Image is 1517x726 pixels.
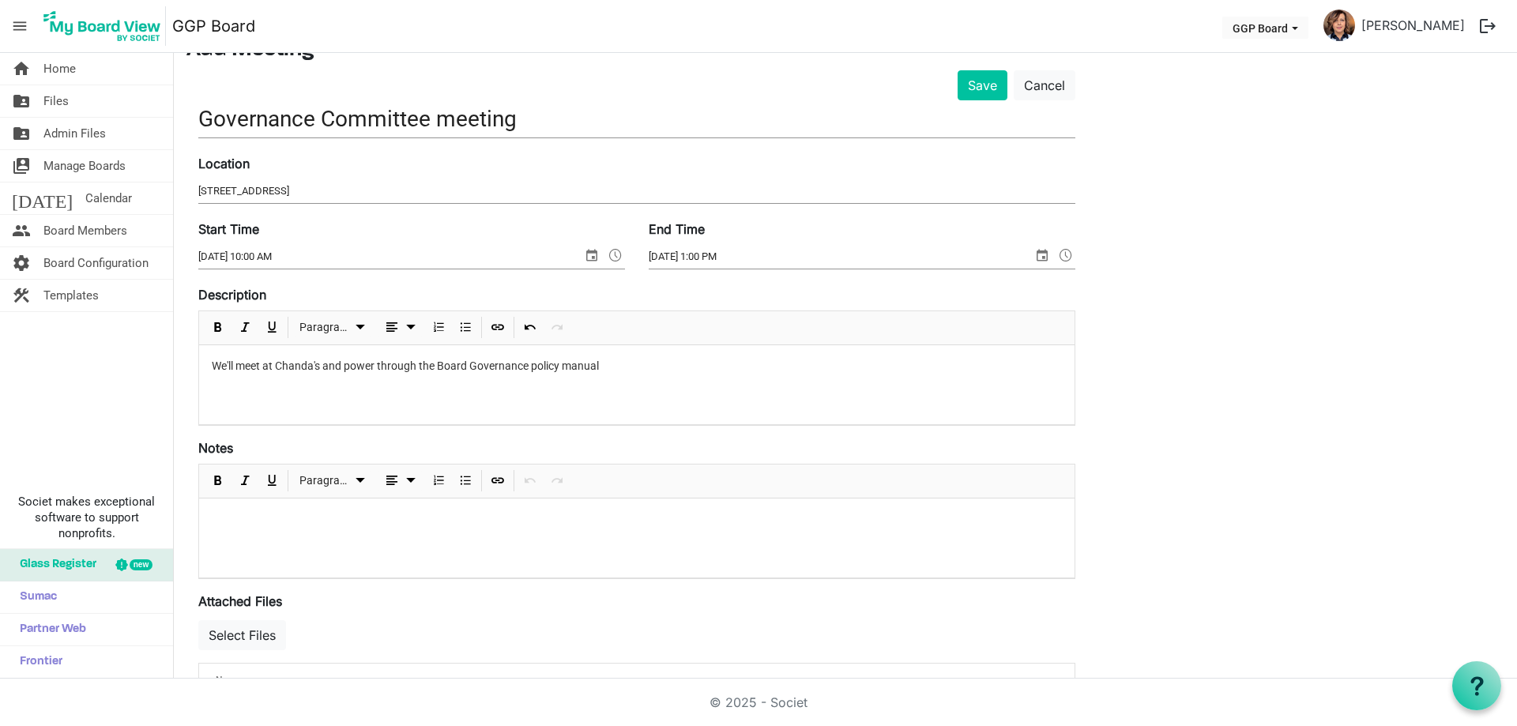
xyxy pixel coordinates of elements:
[1471,9,1504,43] button: logout
[5,11,35,41] span: menu
[43,85,69,117] span: Files
[517,311,544,344] div: Undo
[484,311,511,344] div: Insert Link
[43,280,99,311] span: Templates
[428,318,450,337] button: Numbered List
[85,182,132,214] span: Calendar
[262,471,283,491] button: Underline
[1014,70,1075,100] a: Cancel
[958,70,1007,100] button: Save
[455,471,476,491] button: Bulleted List
[1323,9,1355,41] img: uKm3Z0tjzNrt_ifxu4i1A8wuTVZzUEFunqAkeVX314k-_m8m9NsWsKHE-TT1HMYbhDgpvDxYzThGqvDQaee_6Q_thumb.png
[12,150,31,182] span: switch_account
[425,311,452,344] div: Numbered List
[172,10,255,42] a: GGP Board
[205,311,232,344] div: Bold
[12,549,96,581] span: Glass Register
[12,614,86,645] span: Partner Web
[1355,9,1471,41] a: [PERSON_NAME]
[12,118,31,149] span: folder_shared
[377,471,423,491] button: dropdownbutton
[258,311,285,344] div: Underline
[487,471,509,491] button: Insert Link
[198,154,250,173] label: Location
[12,646,62,678] span: Frontier
[235,471,256,491] button: Italic
[484,465,511,498] div: Insert Link
[232,311,258,344] div: Italic
[198,220,259,239] label: Start Time
[232,465,258,498] div: Italic
[12,247,31,279] span: settings
[235,318,256,337] button: Italic
[452,311,479,344] div: Bulleted List
[375,311,426,344] div: Alignments
[520,318,541,337] button: Undo
[582,245,601,265] span: select
[39,6,166,46] img: My Board View Logo
[198,620,286,650] button: Select Files
[12,215,31,246] span: people
[377,318,423,337] button: dropdownbutton
[258,465,285,498] div: Underline
[43,53,76,85] span: Home
[294,471,372,491] button: Paragraph dropdownbutton
[198,100,1075,137] input: Title
[12,85,31,117] span: folder_shared
[455,318,476,337] button: Bulleted List
[294,318,372,337] button: Paragraph dropdownbutton
[212,358,1062,374] p: We'll meet at Chanda's and power through the Board Governance policy manual
[1222,17,1308,39] button: GGP Board dropdownbutton
[43,247,149,279] span: Board Configuration
[198,592,282,611] label: Attached Files
[205,465,232,498] div: Bold
[1033,245,1052,265] span: select
[208,318,229,337] button: Bold
[12,182,73,214] span: [DATE]
[216,675,240,686] span: Name
[299,471,351,491] span: Paragraph
[487,318,509,337] button: Insert Link
[375,465,426,498] div: Alignments
[291,465,375,498] div: Formats
[198,438,233,457] label: Notes
[649,220,705,239] label: End Time
[425,465,452,498] div: Numbered List
[43,150,126,182] span: Manage Boards
[12,280,31,311] span: construction
[12,581,57,613] span: Sumac
[12,53,31,85] span: home
[208,471,229,491] button: Bold
[710,694,807,710] a: © 2025 - Societ
[43,215,127,246] span: Board Members
[130,559,152,570] div: new
[428,471,450,491] button: Numbered List
[39,6,172,46] a: My Board View Logo
[43,118,106,149] span: Admin Files
[299,318,351,337] span: Paragraph
[198,285,266,304] label: Description
[291,311,375,344] div: Formats
[452,465,479,498] div: Bulleted List
[7,494,166,541] span: Societ makes exceptional software to support nonprofits.
[262,318,283,337] button: Underline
